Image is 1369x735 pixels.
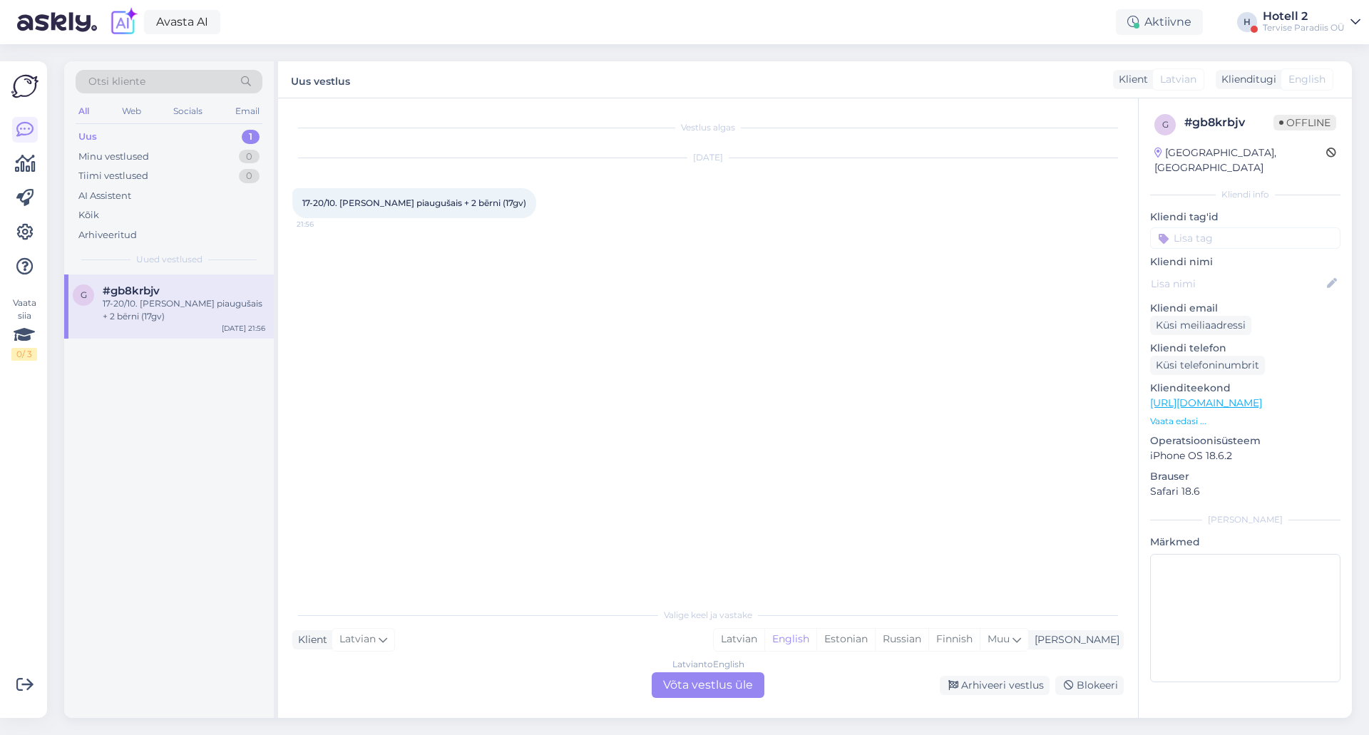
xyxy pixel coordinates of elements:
p: Kliendi email [1150,301,1340,316]
p: Safari 18.6 [1150,484,1340,499]
div: Aktiivne [1116,9,1203,35]
img: explore-ai [108,7,138,37]
div: Võta vestlus üle [652,672,764,698]
div: 0 / 3 [11,348,37,361]
div: Minu vestlused [78,150,149,164]
div: Latvian to English [672,658,744,671]
div: Socials [170,102,205,120]
label: Uus vestlus [291,70,350,89]
div: Kliendi info [1150,188,1340,201]
div: 0 [239,150,260,164]
p: Kliendi tag'id [1150,210,1340,225]
div: Web [119,102,144,120]
div: Vestlus algas [292,121,1124,134]
p: Kliendi nimi [1150,255,1340,269]
div: Küsi telefoninumbrit [1150,356,1265,375]
div: English [764,629,816,650]
div: Email [232,102,262,120]
div: All [76,102,92,120]
div: # gb8krbjv [1184,114,1273,131]
div: Russian [875,629,928,650]
span: 21:56 [297,219,350,230]
div: Hotell 2 [1263,11,1345,22]
img: Askly Logo [11,73,39,100]
span: #gb8krbjv [103,284,160,297]
div: Vaata siia [11,297,37,361]
div: [GEOGRAPHIC_DATA], [GEOGRAPHIC_DATA] [1154,145,1326,175]
span: 17-20/10. [PERSON_NAME] piaugušais + 2 bērni (17gv) [302,197,526,208]
div: Tiimi vestlused [78,169,148,183]
p: Brauser [1150,469,1340,484]
div: H [1237,12,1257,32]
div: Kõik [78,208,99,222]
a: Avasta AI [144,10,220,34]
div: AI Assistent [78,189,131,203]
div: Latvian [714,629,764,650]
span: English [1288,72,1326,87]
div: Blokeeri [1055,676,1124,695]
div: [PERSON_NAME] [1150,513,1340,526]
span: g [1162,119,1169,130]
div: Klienditugi [1216,72,1276,87]
input: Lisa nimi [1151,276,1324,292]
div: Klient [292,632,327,647]
span: Muu [988,632,1010,645]
span: g [81,289,87,300]
span: Otsi kliente [88,74,145,89]
span: Uued vestlused [136,253,202,266]
a: Hotell 2Tervise Paradiis OÜ [1263,11,1360,34]
div: [DATE] [292,151,1124,164]
p: Klienditeekond [1150,381,1340,396]
div: Uus [78,130,97,144]
div: Küsi meiliaadressi [1150,316,1251,335]
div: [PERSON_NAME] [1029,632,1119,647]
div: Estonian [816,629,875,650]
p: Kliendi telefon [1150,341,1340,356]
span: Latvian [1160,72,1196,87]
input: Lisa tag [1150,227,1340,249]
a: [URL][DOMAIN_NAME] [1150,396,1262,409]
div: Valige keel ja vastake [292,609,1124,622]
p: Operatsioonisüsteem [1150,433,1340,448]
p: Vaata edasi ... [1150,415,1340,428]
p: Märkmed [1150,535,1340,550]
div: Finnish [928,629,980,650]
div: 0 [239,169,260,183]
p: iPhone OS 18.6.2 [1150,448,1340,463]
span: Latvian [339,632,376,647]
div: 17-20/10. [PERSON_NAME] piaugušais + 2 bērni (17gv) [103,297,265,323]
div: Klient [1113,72,1148,87]
div: Arhiveeritud [78,228,137,242]
div: Tervise Paradiis OÜ [1263,22,1345,34]
div: Arhiveeri vestlus [940,676,1050,695]
div: 1 [242,130,260,144]
div: [DATE] 21:56 [222,323,265,334]
span: Offline [1273,115,1336,130]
